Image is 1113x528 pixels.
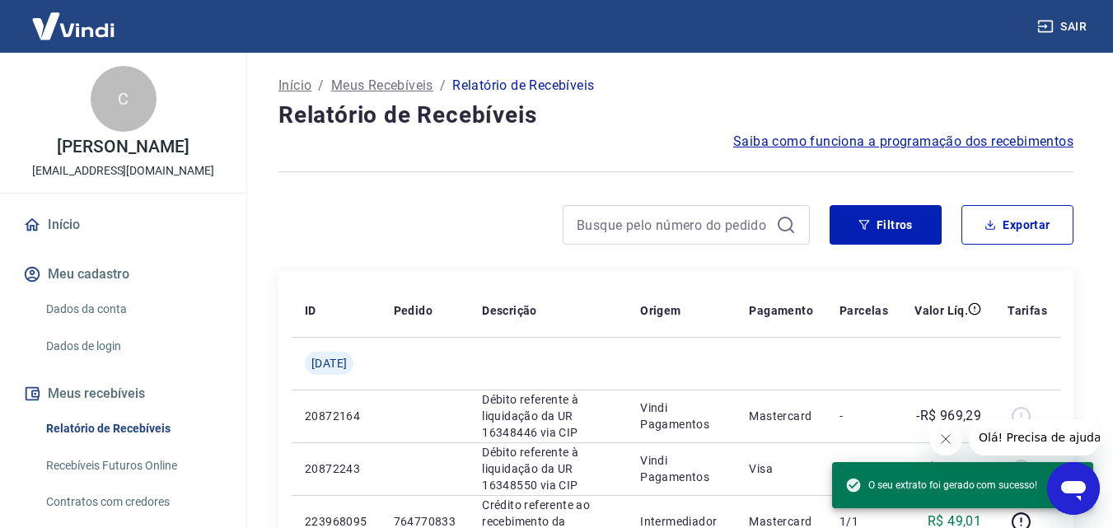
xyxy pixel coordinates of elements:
[32,162,214,180] p: [EMAIL_ADDRESS][DOMAIN_NAME]
[482,302,537,319] p: Descrição
[305,302,316,319] p: ID
[482,444,614,493] p: Débito referente à liquidação da UR 16348550 via CIP
[20,376,227,412] button: Meus recebíveis
[1008,302,1047,319] p: Tarifas
[20,1,127,51] img: Vindi
[1034,12,1093,42] button: Sair
[961,205,1073,245] button: Exportar
[577,213,769,237] input: Busque pelo número do pedido
[640,452,723,485] p: Vindi Pagamentos
[839,302,888,319] p: Parcelas
[311,355,347,371] span: [DATE]
[839,408,888,424] p: -
[40,329,227,363] a: Dados de login
[318,76,324,96] p: /
[40,412,227,446] a: Relatório de Recebíveis
[394,302,433,319] p: Pedido
[733,132,1073,152] a: Saiba como funciona a programação dos recebimentos
[916,406,981,426] p: -R$ 969,29
[278,76,311,96] a: Início
[91,66,157,132] div: C
[830,205,942,245] button: Filtros
[916,459,981,479] p: -R$ 634,68
[40,449,227,483] a: Recebíveis Futuros Online
[305,408,367,424] p: 20872164
[640,400,723,432] p: Vindi Pagamentos
[1047,462,1100,515] iframe: Botão para abrir a janela de mensagens
[440,76,446,96] p: /
[749,408,813,424] p: Mastercard
[482,391,614,441] p: Débito referente à liquidação da UR 16348446 via CIP
[845,477,1037,493] span: O seu extrato foi gerado com sucesso!
[305,460,367,477] p: 20872243
[640,302,680,319] p: Origem
[839,460,888,477] p: -
[10,12,138,25] span: Olá! Precisa de ajuda?
[40,292,227,326] a: Dados da conta
[969,419,1100,456] iframe: Mensagem da empresa
[20,207,227,243] a: Início
[749,460,813,477] p: Visa
[278,99,1073,132] h4: Relatório de Recebíveis
[20,256,227,292] button: Meu cadastro
[57,138,189,156] p: [PERSON_NAME]
[914,302,968,319] p: Valor Líq.
[331,76,433,96] a: Meus Recebíveis
[929,423,962,456] iframe: Fechar mensagem
[452,76,594,96] p: Relatório de Recebíveis
[749,302,813,319] p: Pagamento
[40,485,227,519] a: Contratos com credores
